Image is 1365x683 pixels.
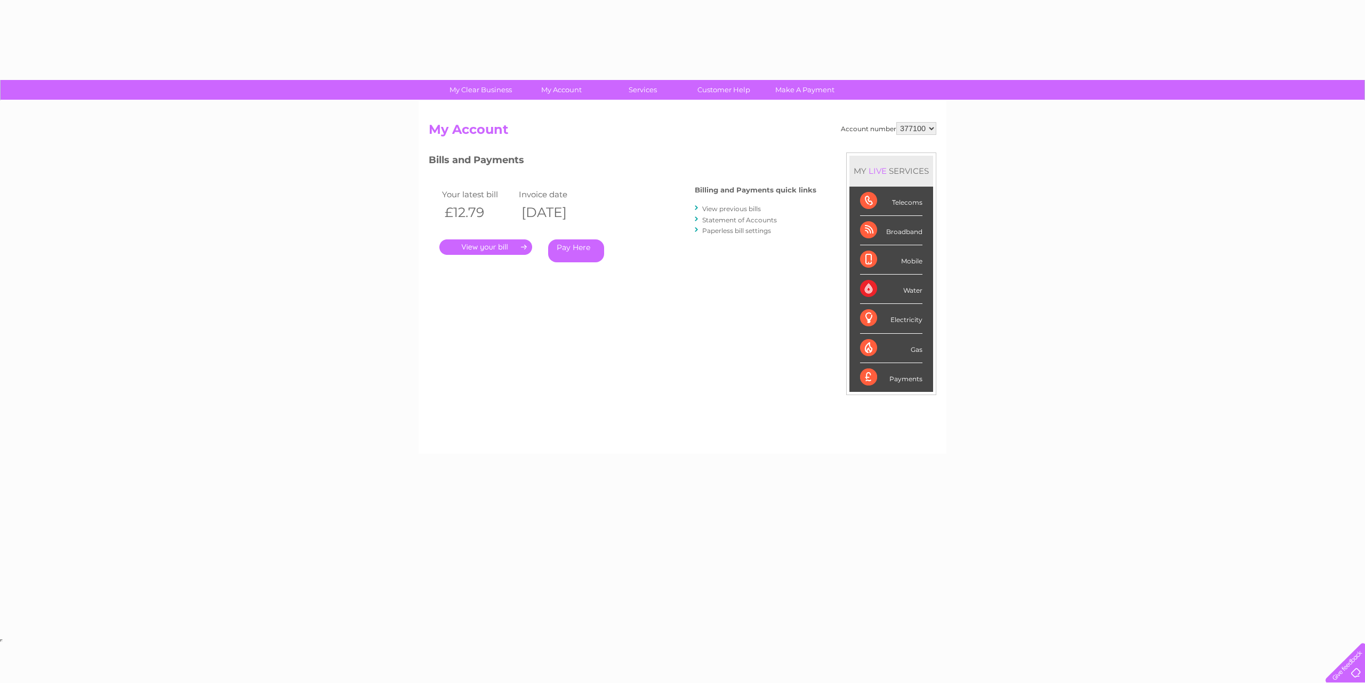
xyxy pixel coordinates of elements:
td: Your latest bill [439,187,516,202]
div: Telecoms [860,187,922,216]
h3: Bills and Payments [429,152,816,171]
a: View previous bills [702,205,761,213]
a: Paperless bill settings [702,227,771,235]
div: Gas [860,334,922,363]
div: Water [860,275,922,304]
div: Broadband [860,216,922,245]
a: My Clear Business [437,80,525,100]
div: Account number [841,122,936,135]
h4: Billing and Payments quick links [695,186,816,194]
h2: My Account [429,122,936,142]
div: Payments [860,363,922,392]
td: Invoice date [516,187,593,202]
a: Make A Payment [761,80,849,100]
div: Electricity [860,304,922,333]
a: . [439,239,532,255]
a: Services [599,80,687,100]
div: LIVE [866,166,889,176]
th: £12.79 [439,202,516,223]
a: My Account [518,80,606,100]
a: Statement of Accounts [702,216,777,224]
th: [DATE] [516,202,593,223]
a: Customer Help [680,80,768,100]
div: Mobile [860,245,922,275]
div: MY SERVICES [849,156,933,186]
a: Pay Here [548,239,604,262]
